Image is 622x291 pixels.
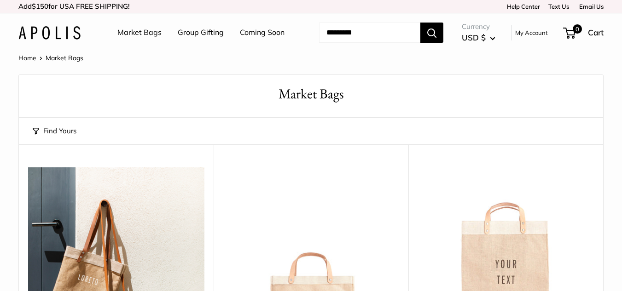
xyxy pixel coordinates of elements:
[46,54,83,62] span: Market Bags
[576,3,604,10] a: Email Us
[462,20,495,33] span: Currency
[33,84,589,104] h1: Market Bags
[462,33,486,42] span: USD $
[18,52,83,64] nav: Breadcrumb
[515,27,548,38] a: My Account
[18,26,81,40] img: Apolis
[240,26,285,40] a: Coming Soon
[588,28,604,37] span: Cart
[548,3,569,10] a: Text Us
[462,30,495,45] button: USD $
[564,25,604,40] a: 0 Cart
[33,125,76,137] button: Find Yours
[32,2,48,11] span: $150
[504,3,540,10] a: Help Center
[18,54,36,62] a: Home
[573,24,582,34] span: 0
[178,26,224,40] a: Group Gifting
[420,23,443,43] button: Search
[319,23,420,43] input: Search...
[117,26,162,40] a: Market Bags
